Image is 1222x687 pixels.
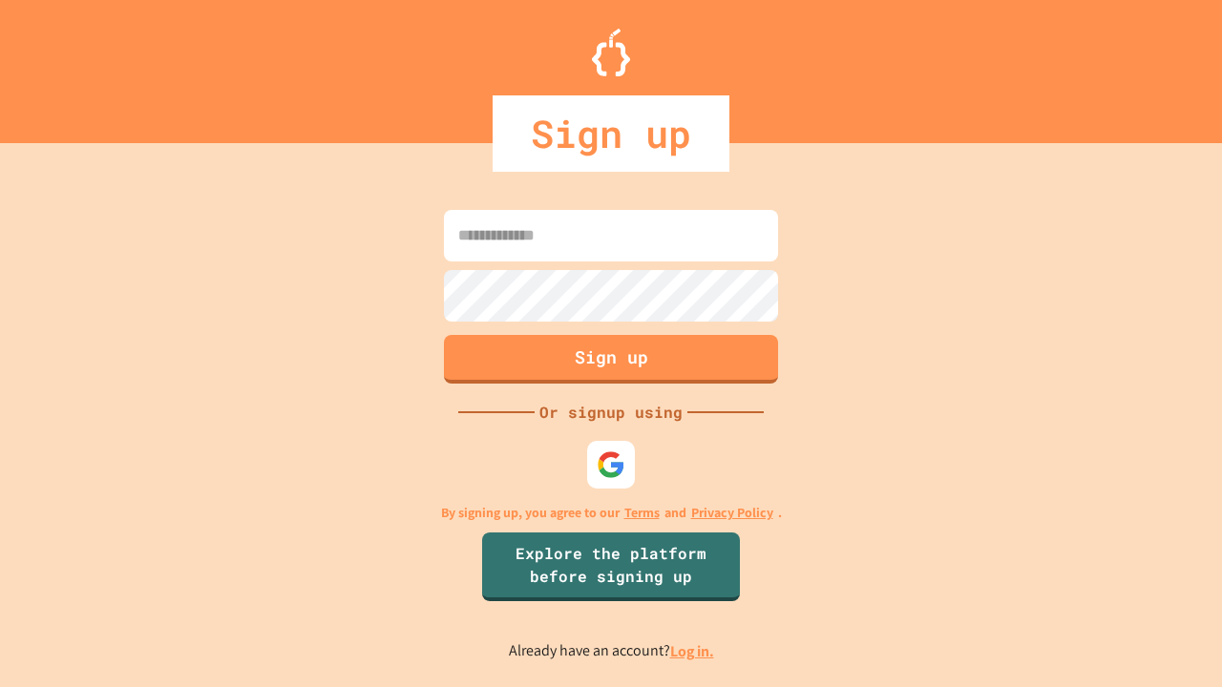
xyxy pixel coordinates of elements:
[444,335,778,384] button: Sign up
[691,503,773,523] a: Privacy Policy
[592,29,630,76] img: Logo.svg
[493,95,729,172] div: Sign up
[441,503,782,523] p: By signing up, you agree to our and .
[624,503,660,523] a: Terms
[670,641,714,661] a: Log in.
[509,639,714,663] p: Already have an account?
[597,450,625,479] img: google-icon.svg
[535,401,687,424] div: Or signup using
[482,532,740,601] a: Explore the platform before signing up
